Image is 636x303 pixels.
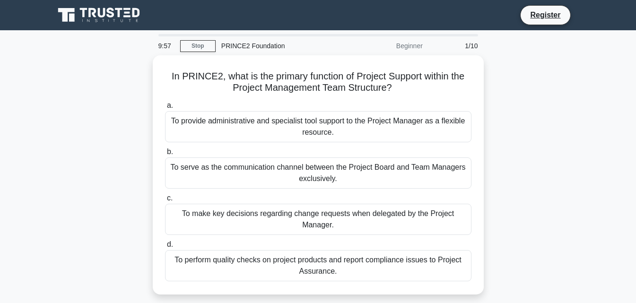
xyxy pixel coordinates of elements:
span: b. [167,147,173,156]
a: Stop [180,40,216,52]
span: c. [167,194,173,202]
a: Register [524,9,566,21]
div: PRINCE2 Foundation [216,36,346,55]
div: Beginner [346,36,428,55]
span: d. [167,240,173,248]
h5: In PRINCE2, what is the primary function of Project Support within the Project Management Team St... [164,70,472,94]
span: a. [167,101,173,109]
div: To make key decisions regarding change requests when delegated by the Project Manager. [165,204,471,235]
div: To serve as the communication channel between the Project Board and Team Managers exclusively. [165,157,471,189]
div: 9:57 [153,36,180,55]
div: To provide administrative and specialist tool support to the Project Manager as a flexible resource. [165,111,471,142]
div: To perform quality checks on project products and report compliance issues to Project Assurance. [165,250,471,281]
div: 1/10 [428,36,484,55]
